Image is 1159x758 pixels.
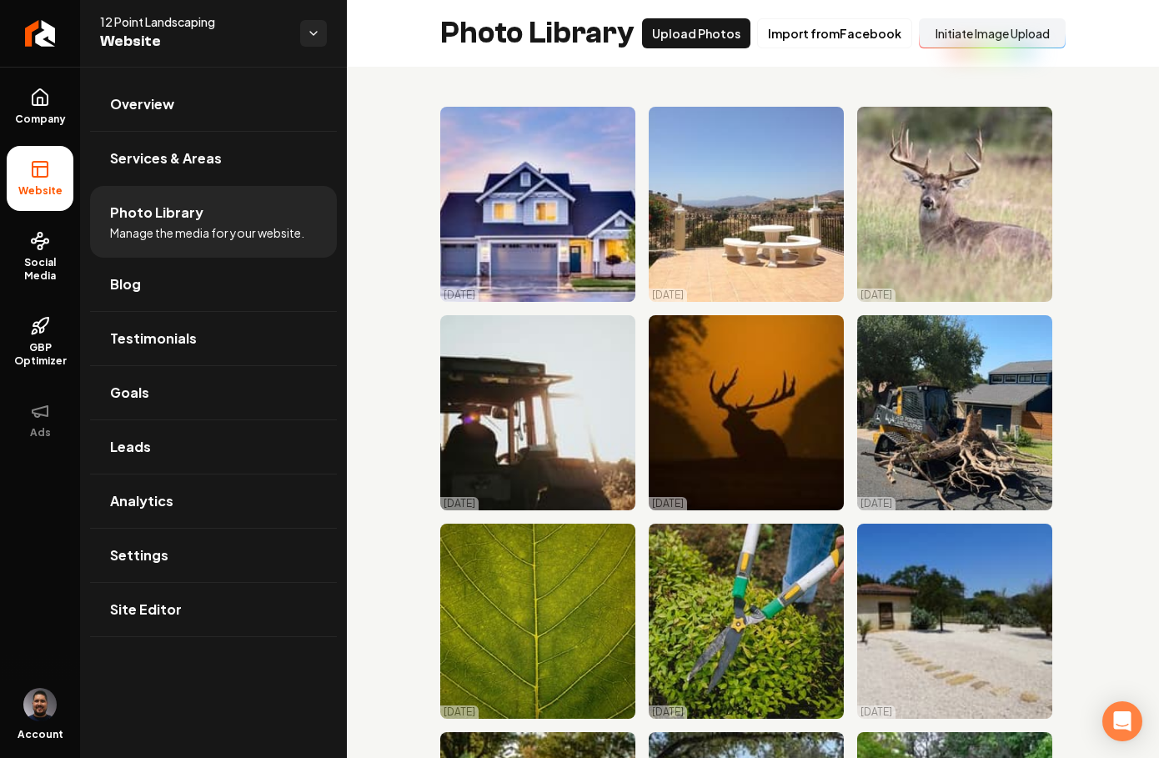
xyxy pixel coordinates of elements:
a: Leads [90,420,337,474]
img: Skid steer loader removing tree roots from residential street in clear weather. [857,315,1052,510]
img: Silhouette of a stag with large antlers against a golden sunset backdrop. [649,315,844,510]
img: Scenic patio with white furniture overlooking mountains and clear blue sky. [649,107,844,302]
span: Photo Library [110,203,203,223]
p: [DATE] [652,497,684,510]
span: Account [18,728,63,741]
p: [DATE] [860,289,892,302]
a: Services & Areas [90,132,337,185]
button: Open user button [23,688,57,721]
p: [DATE] [860,497,892,510]
button: Import fromFacebook [757,18,912,48]
a: Overview [90,78,337,131]
span: Company [8,113,73,126]
a: Analytics [90,474,337,528]
span: GBP Optimizer [7,341,73,368]
h2: Photo Library [440,17,635,50]
button: Initiate Image Upload [919,18,1066,48]
p: [DATE] [444,705,475,719]
span: Social Media [7,256,73,283]
button: Ads [7,388,73,453]
span: Leads [110,437,151,457]
p: [DATE] [652,705,684,719]
p: [DATE] [652,289,684,302]
span: Website [100,30,287,53]
img: Mature buck with antlers resting in tall grass in a natural setting. Wildlife photography. [857,107,1052,302]
p: [DATE] [444,497,475,510]
p: [DATE] [860,705,892,719]
button: Upload Photos [642,18,750,48]
a: Goals [90,366,337,419]
span: Ads [23,426,58,439]
div: Open Intercom Messenger [1102,701,1142,741]
a: Social Media [7,218,73,296]
img: Modern suburban house with garage, landscaped yard, and vibrant sunset sky. [440,107,635,302]
span: Goals [110,383,149,403]
span: Blog [110,274,141,294]
p: [DATE] [444,289,475,302]
span: Manage the media for your website. [110,224,304,241]
a: Company [7,74,73,139]
img: Person using garden shears to trim a lush green shrub in a landscaped garden. [649,524,844,719]
span: Services & Areas [110,148,222,168]
a: GBP Optimizer [7,303,73,381]
img: Tractor silhouette against sunset, highlighting agricultural work in golden fields. [440,315,635,510]
a: Site Editor [90,583,337,636]
img: Daniel Humberto Ortega Celis [23,688,57,721]
span: 12 Point Landscaping [100,13,287,30]
span: Settings [110,545,168,565]
img: Desert landscape featuring a rustic house, gravel pathway, and lush greenery under a clear sky. [857,524,1052,719]
span: Website [12,184,69,198]
span: Site Editor [110,600,182,620]
span: Analytics [110,491,173,511]
a: Blog [90,258,337,311]
a: Settings [90,529,337,582]
img: Close-up of a vibrant green leaf showing detailed vein patterns and textures. [440,524,635,719]
span: Overview [110,94,174,114]
img: Rebolt Logo [25,20,56,47]
span: Testimonials [110,329,197,349]
a: Testimonials [90,312,337,365]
